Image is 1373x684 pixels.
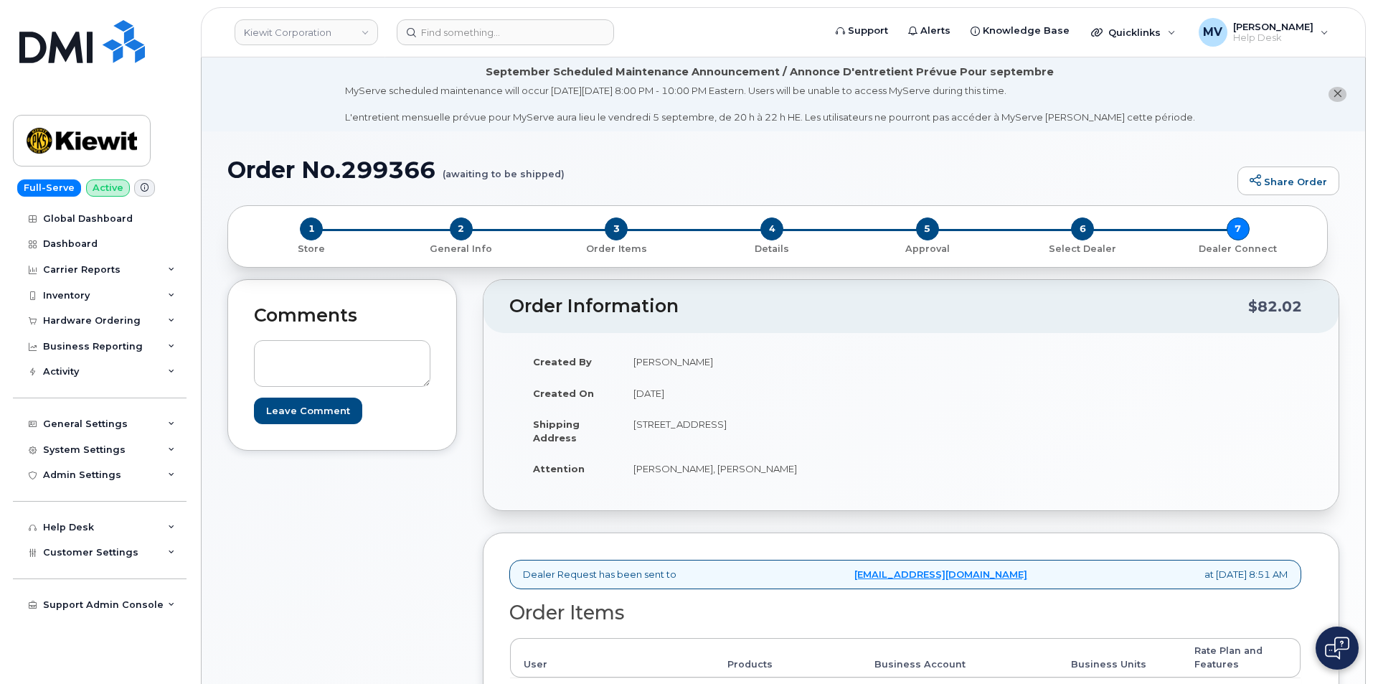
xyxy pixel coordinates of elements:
[700,243,844,256] p: Details
[544,243,689,256] p: Order Items
[443,157,565,179] small: (awaiting to be shipped)
[254,306,430,326] h2: Comments
[760,217,783,240] span: 4
[1237,167,1339,195] a: Share Order
[486,65,1054,80] div: September Scheduled Maintenance Announcement / Annonce D'entretient Prévue Pour septembre
[1329,87,1346,102] button: close notification
[855,243,999,256] p: Approval
[1248,293,1302,320] div: $82.02
[1058,638,1181,678] th: Business Units
[533,388,594,399] strong: Created On
[533,463,585,474] strong: Attention
[862,638,1059,678] th: Business Account
[1181,638,1301,678] th: Rate Plan and Features
[849,240,1005,256] a: 5 Approval
[621,378,900,409] td: [DATE]
[605,217,628,240] span: 3
[509,602,1301,624] h2: Order Items
[1325,637,1349,660] img: Open chat
[621,346,900,378] td: [PERSON_NAME]
[533,418,580,444] strong: Shipping Address
[227,157,1230,182] h1: Order No.299366
[621,453,900,484] td: [PERSON_NAME], [PERSON_NAME]
[240,240,384,256] a: 1 Store
[510,638,714,678] th: User
[390,243,534,256] p: General Info
[254,398,362,424] input: Leave Comment
[1005,240,1161,256] a: 6 Select Dealer
[714,638,862,678] th: Products
[854,568,1027,581] a: [EMAIL_ADDRESS][DOMAIN_NAME]
[300,217,323,240] span: 1
[384,240,539,256] a: 2 General Info
[916,217,939,240] span: 5
[509,560,1301,589] div: Dealer Request has been sent to at [DATE] 8:51 AM
[621,408,900,453] td: [STREET_ADDRESS]
[1071,217,1094,240] span: 6
[533,356,592,367] strong: Created By
[450,217,473,240] span: 2
[694,240,850,256] a: 4 Details
[245,243,378,256] p: Store
[539,240,694,256] a: 3 Order Items
[345,84,1195,124] div: MyServe scheduled maintenance will occur [DATE][DATE] 8:00 PM - 10:00 PM Eastern. Users will be u...
[509,296,1248,317] h2: Order Information
[1011,243,1155,256] p: Select Dealer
